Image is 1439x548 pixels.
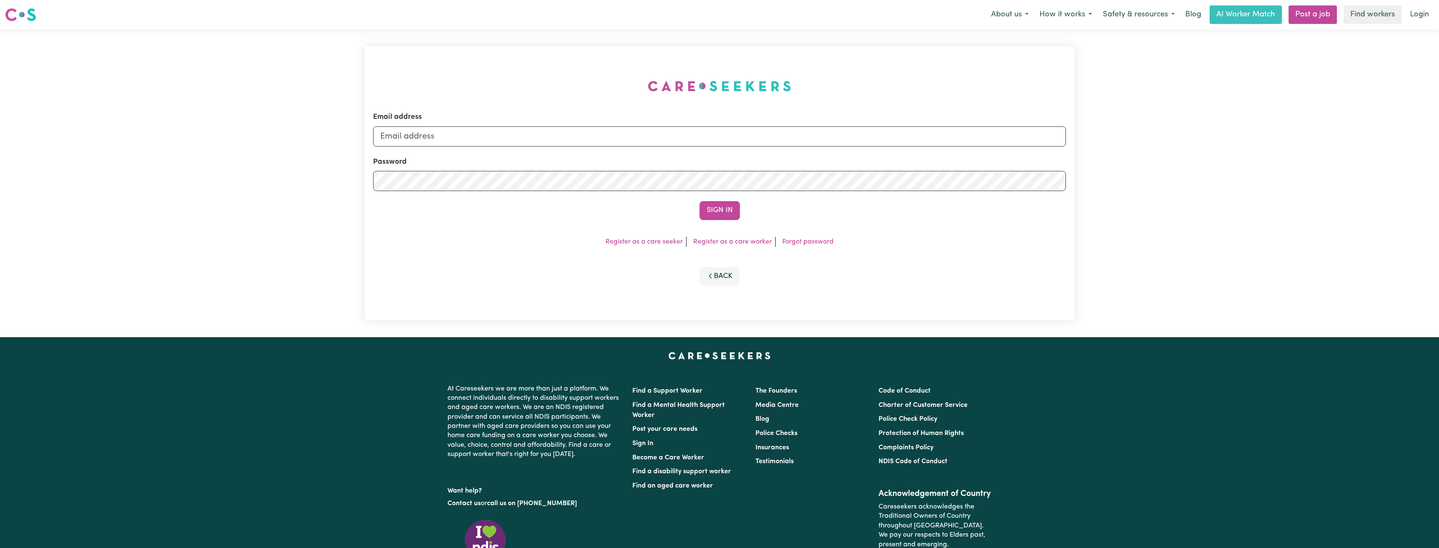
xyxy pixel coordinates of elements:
[447,500,481,507] a: Contact us
[755,430,797,437] a: Police Checks
[1180,5,1206,24] a: Blog
[632,454,704,461] a: Become a Care Worker
[879,402,968,409] a: Charter of Customer Service
[5,7,36,22] img: Careseekers logo
[1034,6,1097,24] button: How it works
[755,458,794,465] a: Testimonials
[373,157,407,168] label: Password
[632,426,697,433] a: Post your care needs
[373,112,422,123] label: Email address
[5,5,36,24] a: Careseekers logo
[632,468,731,475] a: Find a disability support worker
[879,430,964,437] a: Protection of Human Rights
[447,381,622,463] p: At Careseekers we are more than just a platform. We connect individuals directly to disability su...
[1405,5,1434,24] a: Login
[986,6,1034,24] button: About us
[1097,6,1180,24] button: Safety & resources
[632,440,653,447] a: Sign In
[632,482,713,489] a: Find an aged care worker
[879,416,937,422] a: Police Check Policy
[755,402,799,409] a: Media Centre
[879,388,931,394] a: Code of Conduct
[1210,5,1282,24] a: AI Worker Match
[632,402,725,419] a: Find a Mental Health Support Worker
[487,500,577,507] a: call us on [PHONE_NUMBER]
[700,201,740,220] button: Sign In
[755,388,797,394] a: The Founders
[879,444,934,451] a: Complaints Policy
[373,126,1066,147] input: Email address
[700,267,740,286] button: Back
[668,352,771,359] a: Careseekers home page
[1289,5,1337,24] a: Post a job
[1405,514,1432,541] iframe: Button to launch messaging window
[447,496,622,511] p: or
[605,239,683,245] a: Register as a care seeker
[632,388,702,394] a: Find a Support Worker
[755,416,769,422] a: Blog
[782,239,834,245] a: Forgot password
[755,444,789,451] a: Insurances
[447,483,622,496] p: Want help?
[1344,5,1402,24] a: Find workers
[879,458,947,465] a: NDIS Code of Conduct
[693,239,772,245] a: Register as a care worker
[879,489,992,499] h2: Acknowledgement of Country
